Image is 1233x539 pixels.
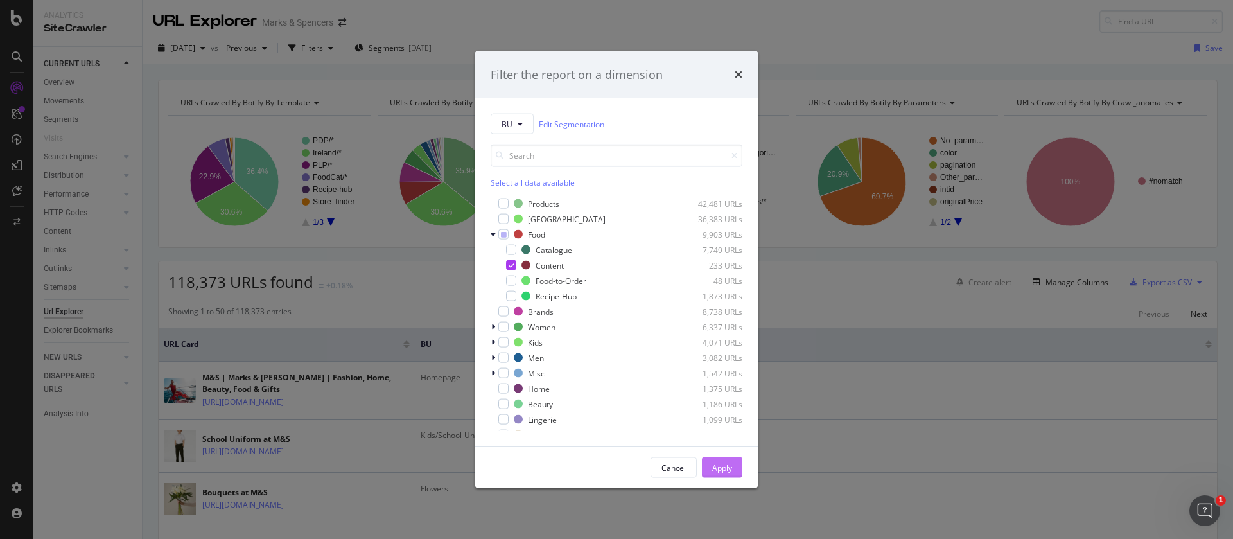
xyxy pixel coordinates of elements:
[528,337,543,348] div: Kids
[528,429,553,440] div: Stories
[528,229,545,240] div: Food
[679,244,742,255] div: 7,749 URLs
[1189,495,1220,526] iframe: Intercom live chat
[679,337,742,348] div: 4,071 URLs
[702,457,742,478] button: Apply
[651,457,697,478] button: Cancel
[491,145,742,167] input: Search
[679,429,742,440] div: 587 URLs
[679,414,742,425] div: 1,099 URLs
[528,367,545,378] div: Misc
[679,198,742,209] div: 42,481 URLs
[735,66,742,83] div: times
[679,321,742,332] div: 6,337 URLs
[528,198,559,209] div: Products
[491,66,663,83] div: Filter the report on a dimension
[1216,495,1226,506] span: 1
[528,414,557,425] div: Lingerie
[528,398,553,409] div: Beauty
[679,260,742,270] div: 233 URLs
[475,51,758,488] div: modal
[679,213,742,224] div: 36,383 URLs
[539,117,604,130] a: Edit Segmentation
[528,213,606,224] div: [GEOGRAPHIC_DATA]
[491,114,534,134] button: BU
[536,260,564,270] div: Content
[536,275,586,286] div: Food-to-Order
[679,229,742,240] div: 9,903 URLs
[679,290,742,301] div: 1,873 URLs
[502,118,512,129] span: BU
[661,462,686,473] div: Cancel
[536,244,572,255] div: Catalogue
[528,306,554,317] div: Brands
[679,352,742,363] div: 3,082 URLs
[679,367,742,378] div: 1,542 URLs
[528,352,544,363] div: Men
[528,383,550,394] div: Home
[679,306,742,317] div: 8,738 URLs
[712,462,732,473] div: Apply
[679,383,742,394] div: 1,375 URLs
[528,321,555,332] div: Women
[679,398,742,409] div: 1,186 URLs
[491,177,742,188] div: Select all data available
[679,275,742,286] div: 48 URLs
[536,290,577,301] div: Recipe-Hub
